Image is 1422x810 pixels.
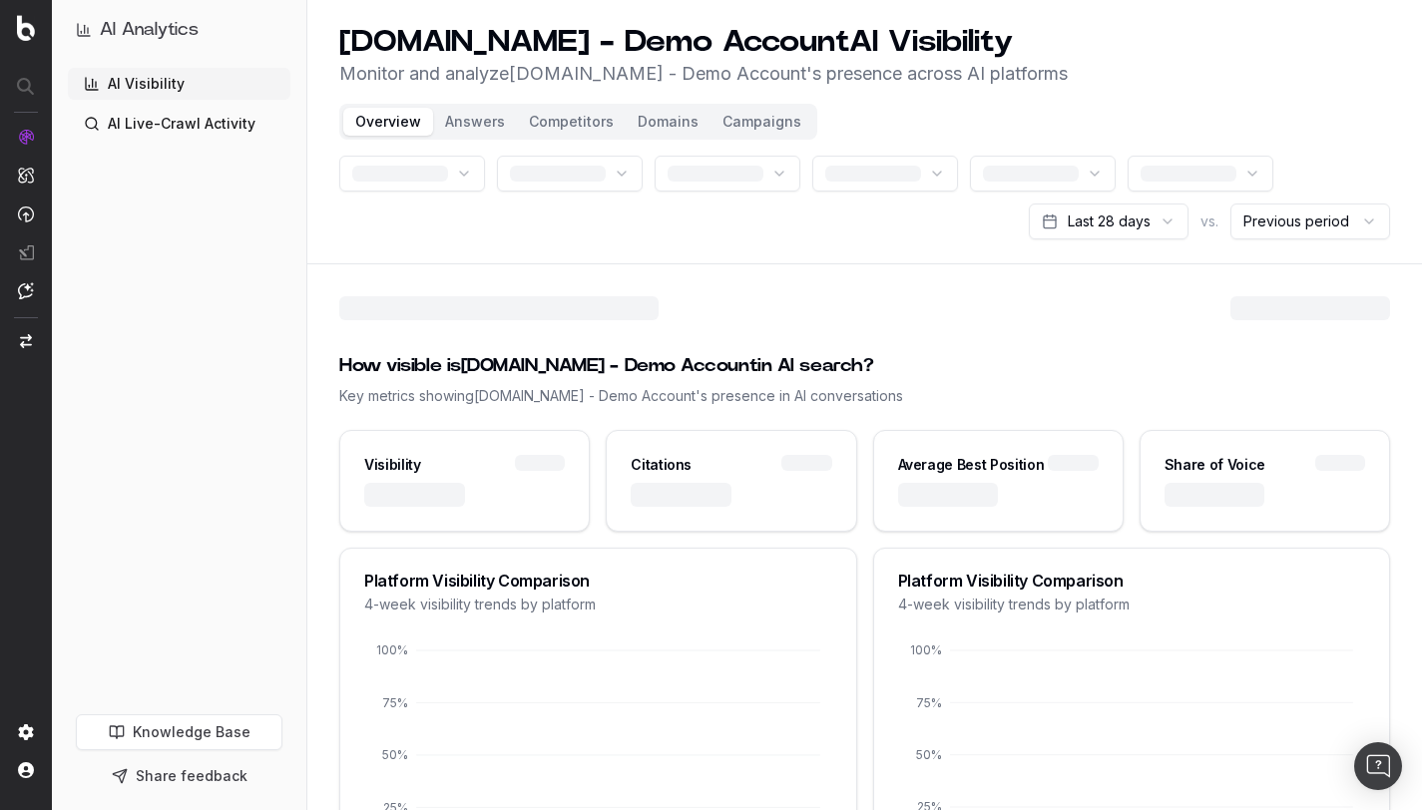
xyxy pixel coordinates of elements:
[711,108,813,136] button: Campaigns
[68,108,290,140] a: AI Live-Crawl Activity
[517,108,626,136] button: Competitors
[20,334,32,348] img: Switch project
[364,573,832,589] div: Platform Visibility Comparison
[364,595,832,614] div: 4-week visibility trends by platform
[382,695,408,710] tspan: 75%
[18,762,34,778] img: My account
[916,747,942,762] tspan: 50%
[339,386,1390,406] div: Key metrics showing [DOMAIN_NAME] - Demo Account 's presence in AI conversations
[1200,211,1218,231] span: vs.
[18,282,34,299] img: Assist
[898,595,1366,614] div: 4-week visibility trends by platform
[364,455,421,475] div: Visibility
[18,129,34,145] img: Analytics
[339,60,1068,88] p: Monitor and analyze [DOMAIN_NAME] - Demo Account 's presence across AI platforms
[898,455,1045,475] div: Average Best Position
[626,108,711,136] button: Domains
[376,642,408,657] tspan: 100%
[1165,455,1265,475] div: Share of Voice
[17,15,35,41] img: Botify logo
[76,758,282,794] button: Share feedback
[382,747,408,762] tspan: 50%
[910,642,942,657] tspan: 100%
[898,573,1366,589] div: Platform Visibility Comparison
[339,352,1390,380] div: How visible is [DOMAIN_NAME] - Demo Account in AI search?
[18,205,34,222] img: Activation
[433,108,517,136] button: Answers
[76,16,282,44] button: AI Analytics
[339,24,1068,60] h1: [DOMAIN_NAME] - Demo Account AI Visibility
[631,455,692,475] div: Citations
[76,714,282,750] a: Knowledge Base
[18,724,34,740] img: Setting
[916,695,942,710] tspan: 75%
[18,167,34,184] img: Intelligence
[18,244,34,260] img: Studio
[100,16,199,44] h1: AI Analytics
[343,108,433,136] button: Overview
[68,68,290,100] a: AI Visibility
[1354,742,1402,790] div: Open Intercom Messenger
